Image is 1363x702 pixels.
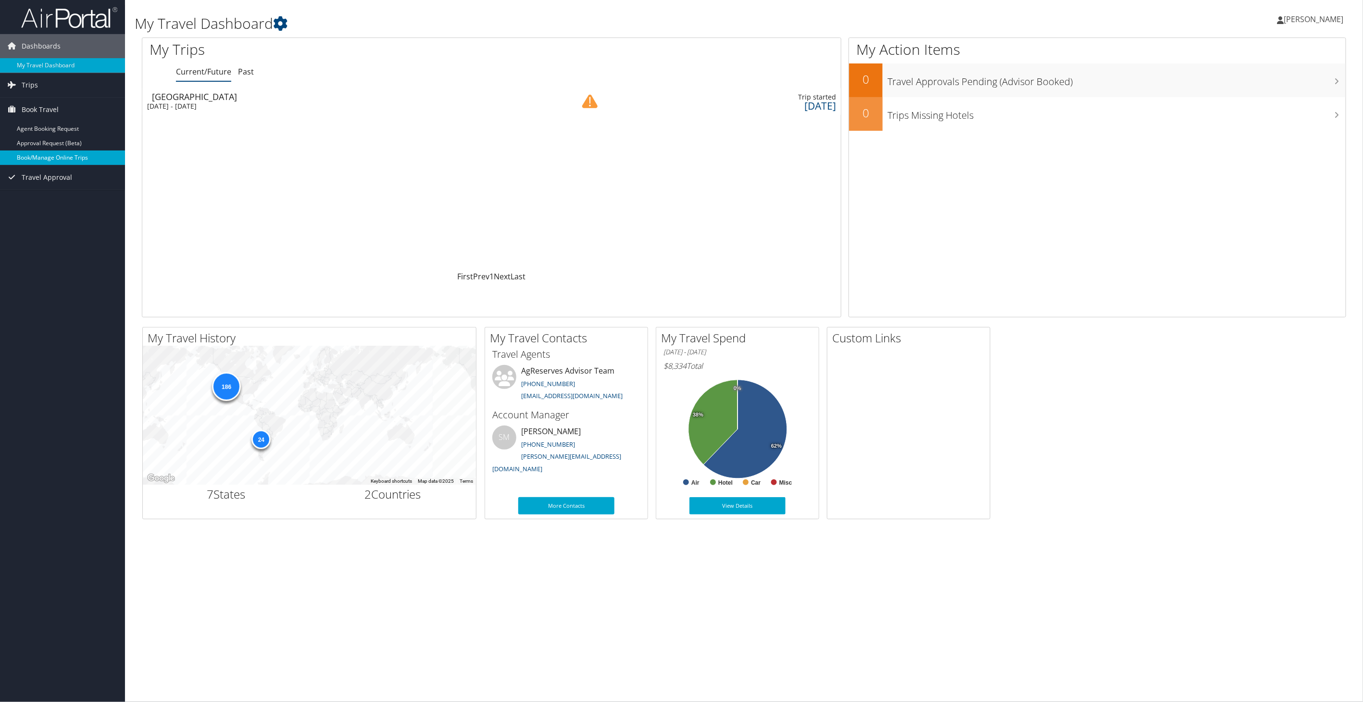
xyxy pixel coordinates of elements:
a: 0Trips Missing Hotels [849,97,1346,131]
h1: My Travel Dashboard [135,13,947,34]
a: Prev [473,271,489,282]
img: alert-flat-solid-caution.png [582,94,598,109]
span: Trips [22,73,38,97]
h2: States [150,486,302,502]
h1: My Action Items [849,39,1346,60]
div: 24 [251,430,271,449]
h6: Total [663,361,812,371]
h3: Trips Missing Hotels [888,104,1346,122]
span: Book Travel [22,98,59,122]
h2: Custom Links [832,330,990,346]
a: First [457,271,473,282]
span: 7 [207,486,213,502]
h3: Travel Agents [492,348,640,361]
tspan: 0% [734,386,741,391]
img: Google [145,472,177,485]
h2: 0 [849,71,883,88]
li: [PERSON_NAME] [488,426,645,477]
a: 1 [489,271,494,282]
div: SM [492,426,516,450]
a: 0Travel Approvals Pending (Advisor Booked) [849,63,1346,97]
a: Open this area in Google Maps (opens a new window) [145,472,177,485]
span: Dashboards [22,34,61,58]
h2: 0 [849,105,883,121]
h2: My Travel History [148,330,476,346]
div: 186 [212,372,241,401]
a: Last [511,271,525,282]
a: Terms (opens in new tab) [460,478,473,484]
span: [PERSON_NAME] [1284,14,1344,25]
div: [DATE] - [DATE] [147,102,530,111]
li: AgReserves Advisor Team [488,365,645,404]
div: Trip started [652,93,836,101]
tspan: 62% [771,443,782,449]
span: Map data ©2025 [418,478,454,484]
span: $8,334 [663,361,687,371]
a: Past [238,66,254,77]
h3: Account Manager [492,408,640,422]
button: Keyboard shortcuts [371,478,412,485]
text: Misc [779,479,792,486]
a: [PHONE_NUMBER] [521,379,575,388]
a: [EMAIL_ADDRESS][DOMAIN_NAME] [521,391,623,400]
h2: My Travel Spend [661,330,819,346]
a: Current/Future [176,66,231,77]
h6: [DATE] - [DATE] [663,348,812,357]
text: Air [691,479,700,486]
span: 2 [364,486,371,502]
h2: Countries [317,486,469,502]
text: Hotel [718,479,733,486]
h2: My Travel Contacts [490,330,648,346]
a: More Contacts [518,497,614,514]
a: Next [494,271,511,282]
a: [PERSON_NAME] [1277,5,1353,34]
a: [PERSON_NAME][EMAIL_ADDRESS][DOMAIN_NAME] [492,452,621,473]
a: View Details [689,497,786,514]
h1: My Trips [150,39,543,60]
a: [PHONE_NUMBER] [521,440,575,449]
span: Travel Approval [22,165,72,189]
div: [DATE] [652,101,836,110]
div: [GEOGRAPHIC_DATA] [152,92,535,101]
h3: Travel Approvals Pending (Advisor Booked) [888,70,1346,88]
img: airportal-logo.png [21,6,117,29]
text: Car [751,479,761,486]
tspan: 38% [693,412,703,418]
